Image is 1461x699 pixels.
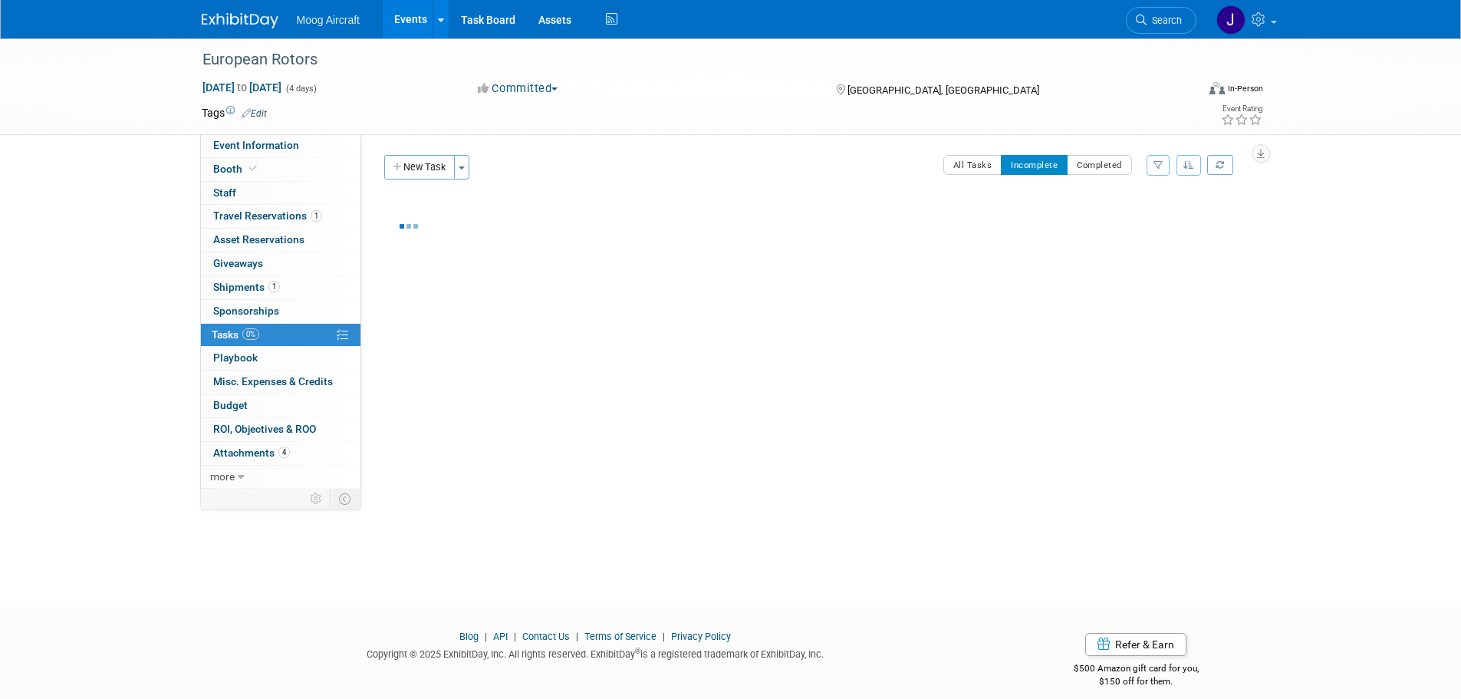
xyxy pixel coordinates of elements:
span: Moog Aircraft [297,14,360,26]
span: more [210,470,235,483]
span: Attachments [213,447,290,459]
sup: ® [635,647,640,655]
div: $150 off for them. [1012,675,1260,688]
span: Event Information [213,139,299,151]
span: 4 [278,447,290,458]
span: | [572,631,582,642]
a: Sponsorships [201,300,360,323]
a: Refresh [1207,155,1233,175]
span: Misc. Expenses & Credits [213,375,333,387]
a: Tasks0% [201,324,360,347]
span: | [659,631,669,642]
span: to [235,81,249,94]
div: In-Person [1227,83,1263,94]
span: Asset Reservations [213,233,304,246]
span: [DATE] [DATE] [202,81,282,94]
div: $500 Amazon gift card for you, [1012,652,1260,687]
a: Misc. Expenses & Credits [201,371,360,394]
a: Event Information [201,134,360,157]
a: more [201,466,360,489]
button: Completed [1067,155,1132,175]
a: API [493,631,508,642]
span: ROI, Objectives & ROO [213,423,316,435]
img: loading... [400,224,418,229]
a: Edit [242,108,267,119]
a: Playbook [201,347,360,370]
a: Giveaways [201,252,360,275]
button: Incomplete [1001,155,1068,175]
span: Sponsorships [213,305,279,317]
span: | [481,631,491,642]
div: Event Format [1106,80,1264,103]
a: ROI, Objectives & ROO [201,418,360,441]
span: Budget [213,399,248,411]
span: [GEOGRAPHIC_DATA], [GEOGRAPHIC_DATA] [847,84,1039,96]
i: Booth reservation complete [249,164,257,173]
a: Contact Us [522,631,570,642]
td: Tags [202,105,267,120]
span: (4 days) [285,84,317,94]
button: New Task [384,155,455,180]
a: Asset Reservations [201,229,360,252]
span: Giveaways [213,257,263,269]
span: Shipments [213,281,280,293]
a: Shipments1 [201,276,360,299]
span: | [510,631,520,642]
a: Blog [459,631,479,642]
img: ExhibitDay [202,13,278,28]
a: Booth [201,158,360,181]
span: Playbook [213,351,258,364]
div: Copyright © 2025 ExhibitDay, Inc. All rights reserved. ExhibitDay is a registered trademark of Ex... [202,644,990,661]
span: Tasks [212,328,259,341]
td: Personalize Event Tab Strip [303,489,330,509]
a: Attachments4 [201,442,360,465]
img: Format-Inperson.png [1209,82,1225,94]
a: Refer & Earn [1085,633,1186,656]
button: Committed [472,81,564,97]
span: 1 [311,210,322,222]
td: Toggle Event Tabs [329,489,360,509]
a: Search [1126,7,1196,34]
a: Travel Reservations1 [201,205,360,228]
span: Travel Reservations [213,209,322,222]
a: Budget [201,394,360,417]
img: Josh Maday [1216,5,1245,35]
a: Staff [201,182,360,205]
span: 0% [242,328,259,340]
div: European Rotors [197,46,1173,74]
span: Staff [213,186,236,199]
span: 1 [268,281,280,292]
a: Privacy Policy [671,631,731,642]
a: Terms of Service [584,631,656,642]
div: Event Rating [1221,105,1262,113]
span: Search [1147,15,1182,26]
span: Booth [213,163,260,175]
button: All Tasks [943,155,1002,175]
